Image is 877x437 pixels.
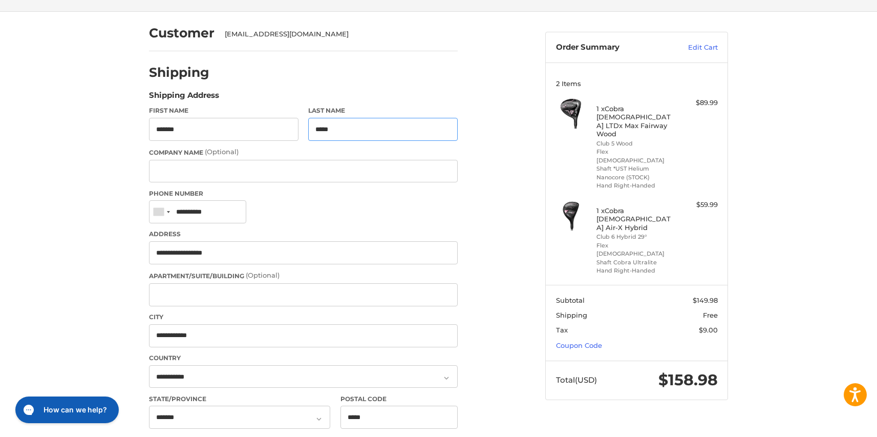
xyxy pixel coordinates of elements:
span: Shipping [556,311,587,319]
a: Coupon Code [556,341,602,349]
div: $59.99 [677,200,718,210]
label: Apartment/Suite/Building [149,270,458,281]
label: Country [149,353,458,363]
li: Club 5 Wood [596,139,675,148]
iframe: Gorgias live chat messenger [10,393,122,427]
li: Hand Right-Handed [596,181,675,190]
label: Phone Number [149,189,458,198]
h4: 1 x Cobra [DEMOGRAPHIC_DATA] LTDx Max Fairway Wood [596,105,675,138]
a: Edit Cart [666,43,718,53]
h4: 1 x Cobra [DEMOGRAPHIC_DATA] Air-X Hybrid [596,206,675,232]
h3: 2 Items [556,79,718,88]
label: City [149,313,458,322]
div: [EMAIL_ADDRESS][DOMAIN_NAME] [225,29,448,39]
li: Shaft *UST Helium Nanocore (STOCK) [596,164,675,181]
span: Free [703,311,718,319]
small: (Optional) [205,148,239,156]
div: $89.99 [677,98,718,108]
label: Address [149,230,458,239]
li: Hand Right-Handed [596,266,675,275]
iframe: Google Customer Reviews [793,409,877,437]
label: Last Name [308,106,458,115]
h2: Shipping [149,65,209,80]
span: $149.98 [693,296,718,304]
li: Flex [DEMOGRAPHIC_DATA] [596,148,675,164]
span: Total (USD) [556,375,597,385]
h2: Customer [149,25,215,41]
span: $9.00 [699,326,718,334]
label: State/Province [149,394,330,404]
span: Tax [556,326,568,334]
small: (Optional) [246,271,280,279]
li: Flex [DEMOGRAPHIC_DATA] [596,241,675,258]
span: Subtotal [556,296,585,304]
label: Company Name [149,147,458,157]
li: Shaft Cobra Ultralite [596,258,675,267]
li: Club 6 Hybrid 29° [596,233,675,241]
h3: Order Summary [556,43,666,53]
legend: Shipping Address [149,90,219,106]
label: Postal Code [340,394,458,404]
label: First Name [149,106,298,115]
span: $158.98 [658,370,718,389]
